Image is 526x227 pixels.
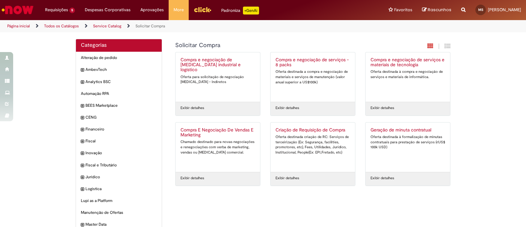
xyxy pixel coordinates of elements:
h2: Compra e negociação de serviços - 8 packs [275,57,350,68]
div: expandir categoria Logistica Logistica [76,183,162,195]
span: Requisições [45,7,68,13]
span: MS [478,8,483,12]
i: Exibição em cartão [427,43,433,49]
img: ServiceNow [1,3,35,16]
span: Favoritos [394,7,412,13]
span: More [174,7,184,13]
a: Compra E Negociação De Vendas E Marketing Chamado destinado para novas negociações e renegociaçõe... [176,123,260,172]
i: expandir categoria Inovação [81,150,84,157]
span: Logistica [85,186,157,192]
div: Oferta destinada à compra e negociação de serviços e materiais de informática. [371,69,445,79]
div: Automação RPA [76,88,162,100]
a: Exibir detalhes [275,176,299,181]
i: expandir categoria BEES Marketplace [81,103,84,109]
a: Solicitar Compra [135,23,165,29]
div: expandir categoria Fiscal Fiscal [76,135,162,147]
span: BEES Marketplace [85,103,157,108]
a: Exibir detalhes [371,105,394,111]
i: expandir categoria Analytics BSC [81,79,84,86]
div: expandir categoria Jurídico Jurídico [76,171,162,183]
h2: Compra e negociação de Capex industrial e logístico [180,57,255,73]
span: Aprovações [140,7,164,13]
div: Oferta destinada criação de RC: Serviços de terceirização (Ex: Segurança, facilities, promotores,... [275,134,350,155]
h2: Compra e negociação de serviços e materiais de tecnologia [371,57,445,68]
span: AmbevTech [85,67,157,72]
img: click_logo_yellow_360x200.png [194,5,211,14]
h2: Categorias [81,43,157,48]
a: Todos os Catálogos [44,23,79,29]
h2: Criação de Requisição de Compra [275,128,350,133]
span: Manutenção de Ofertas [81,210,157,215]
span: Automação RPA [81,91,157,97]
div: expandir categoria Inovação Inovação [76,147,162,159]
span: 5 [69,8,75,13]
div: expandir categoria CENG CENG [76,111,162,124]
span: Analytics BSC [85,79,157,85]
a: Rascunhos [422,7,451,13]
span: CENG [85,115,157,120]
i: expandir categoria Logistica [81,186,84,193]
span: | [438,43,440,50]
span: Inovação [85,150,157,156]
i: expandir categoria Financeiro [81,127,84,133]
a: Compra e negociação de serviços e materiais de tecnologia Oferta destinada à compra e negociação ... [366,52,450,102]
span: Rascunhos [428,7,451,13]
a: Criação de Requisição de Compra Oferta destinada criação de RC: Serviços de terceirização (Ex: Se... [271,123,355,172]
h2: Geração de minuta contratual [371,128,445,133]
i: Exibição de grade [444,43,450,49]
a: Exibir detalhes [180,105,204,111]
div: Oferta destinada à formalização de minutas contratuais para prestação de serviços (<US$ 100k USD) [371,134,445,150]
a: Exibir detalhes [275,105,299,111]
a: Página inicial [7,23,30,29]
h1: {"description":null,"title":"Solicitar Compra"} Categoria [175,42,379,49]
p: +GenAi [243,7,259,14]
span: Fiscal e Tributário [85,162,157,168]
i: expandir categoria Fiscal [81,138,84,145]
div: Lupi as a Platform [76,195,162,207]
div: expandir categoria Fiscal e Tributário Fiscal e Tributário [76,159,162,171]
a: Compra e negociação de [MEDICAL_DATA] industrial e logístico Oferta para solicitação de negociaçã... [176,52,260,102]
div: expandir categoria AmbevTech AmbevTech [76,64,162,76]
i: expandir categoria AmbevTech [81,67,84,73]
span: Lupi as a Platform [81,198,157,204]
span: [PERSON_NAME] [488,7,521,13]
div: expandir categoria BEES Marketplace BEES Marketplace [76,99,162,112]
span: Jurídico [85,174,157,180]
h2: Compra E Negociação De Vendas E Marketing [180,128,255,138]
div: Oferta destinada a compra e negociação de materiais e serviços de manutenção (valor anual superio... [275,69,350,85]
i: expandir categoria Jurídico [81,174,84,181]
span: Despesas Corporativas [85,7,131,13]
div: expandir categoria Financeiro Financeiro [76,123,162,135]
a: Exibir detalhes [371,176,394,181]
a: Exibir detalhes [180,176,204,181]
div: Manutenção de Ofertas [76,207,162,219]
ul: Trilhas de página [5,20,346,32]
div: Padroniza [221,7,259,14]
a: Compra e negociação de serviços - 8 packs Oferta destinada a compra e negociação de materiais e s... [271,52,355,102]
div: Chamado destinado para novas negociações e renegociações com verba de marketing, vendas ou [MEDIC... [180,139,255,155]
a: Service Catalog [93,23,121,29]
div: Oferta para solicitação de negociação [MEDICAL_DATA] - Indiretos [180,74,255,85]
span: Fiscal [85,138,157,144]
div: Alteração de pedido [76,52,162,64]
i: expandir categoria Fiscal e Tributário [81,162,84,169]
div: expandir categoria Analytics BSC Analytics BSC [76,76,162,88]
span: Financeiro [85,127,157,132]
a: Geração de minuta contratual Oferta destinada à formalização de minutas contratuais para prestaçã... [366,123,450,172]
span: Alteração de pedido [81,55,157,61]
i: expandir categoria CENG [81,115,84,121]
